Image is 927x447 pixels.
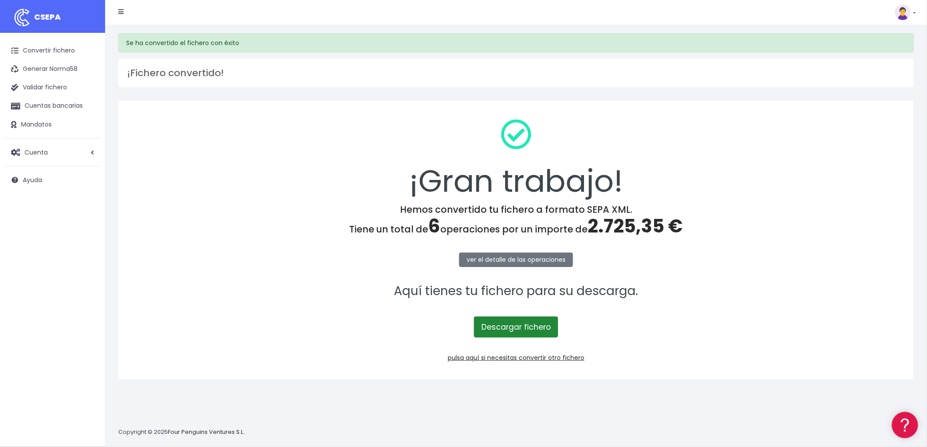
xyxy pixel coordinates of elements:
a: Generar Norma58 [4,60,101,78]
a: Four Penguins Ventures S.L. [168,428,244,436]
a: Cuenta [4,143,101,162]
a: Ayuda [4,171,101,189]
h3: ¡Fichero convertido! [127,67,905,79]
span: 6 [428,213,441,239]
div: Se ha convertido el fichero con éxito [118,33,914,53]
a: ver el detalle de las operaciones [459,253,573,267]
p: Aquí tienes tu fichero para su descarga. [130,282,902,301]
img: profile [895,4,911,20]
a: pulsa aquí si necesitas convertir otro fichero [448,353,584,362]
a: Validar fichero [4,78,101,97]
img: logo [11,7,33,28]
span: 2.725,35 € [588,213,683,239]
a: Convertir fichero [4,42,101,60]
span: Cuenta [25,148,48,156]
span: CSEPA [34,11,61,22]
a: Mandatos [4,116,101,134]
a: Cuentas bancarias [4,97,101,115]
a: Descargar fichero [474,317,558,338]
p: Copyright © 2025 . [118,428,246,437]
h4: Hemos convertido tu fichero a formato SEPA XML. Tiene un total de operaciones por un importe de [130,204,902,237]
span: Ayuda [23,176,42,184]
div: ¡Gran trabajo! [130,112,902,204]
